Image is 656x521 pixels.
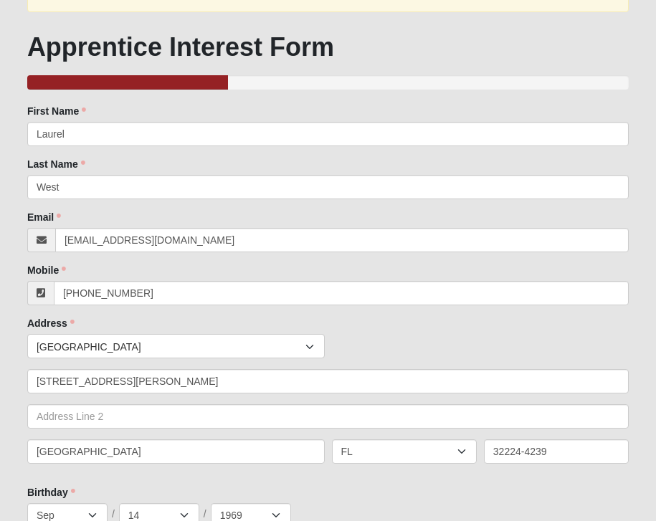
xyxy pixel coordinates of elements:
label: Mobile [27,263,66,277]
label: Address [27,316,75,330]
label: Email [27,210,61,224]
span: [GEOGRAPHIC_DATA] [37,335,305,359]
input: Address Line 2 [27,404,629,429]
h1: Apprentice Interest Form [27,32,629,62]
input: Zip [484,439,629,464]
label: First Name [27,104,86,118]
input: Address Line 1 [27,369,629,393]
label: Birthday [27,485,75,500]
input: City [27,439,325,464]
label: Last Name [27,157,85,171]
